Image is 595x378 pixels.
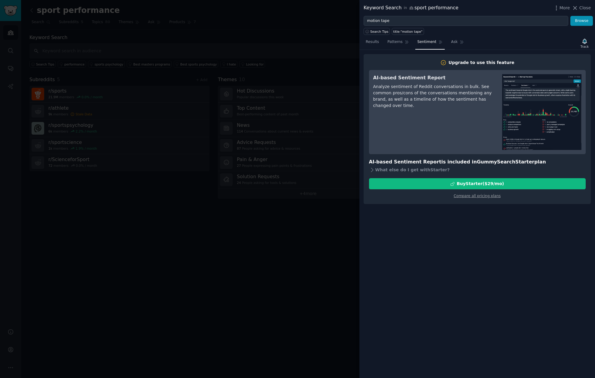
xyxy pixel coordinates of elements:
div: Keyword Search sport performance [364,4,458,12]
div: Buy Starter ($ 29 /mo ) [457,181,504,187]
div: Track [581,44,589,49]
span: Patterns [387,39,402,45]
a: Ask [449,37,466,50]
span: Results [366,39,379,45]
h3: AI-based Sentiment Report [373,74,494,82]
span: Ask [451,39,458,45]
button: Track [578,37,591,50]
div: title:"motion tape" [393,29,423,34]
span: Search Tips [370,29,389,34]
div: Upgrade to use this feature [449,59,514,66]
input: Try a keyword related to your business [364,16,568,26]
a: Compare all pricing plans [454,194,501,198]
span: Close [579,5,591,11]
a: Patterns [385,37,411,50]
a: Sentiment [415,37,445,50]
span: GummySearch Starter [477,159,534,165]
span: in [404,5,407,11]
button: BuyStarter($29/mo) [369,178,586,189]
h3: AI-based Sentiment Report is included in plan [369,158,586,166]
button: Search Tips [364,28,390,35]
button: Browse [570,16,593,26]
div: What else do I get with Starter ? [369,166,586,174]
span: More [560,5,570,11]
button: More [553,5,570,11]
a: title:"motion tape" [392,28,424,35]
span: Sentiment [417,39,436,45]
button: Close [572,5,591,11]
div: Analyze sentiment of Reddit conversations in bulk. See common pros/cons of the conversations ment... [373,84,494,109]
img: AI-based Sentiment Report [502,74,581,150]
a: Results [364,37,381,50]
